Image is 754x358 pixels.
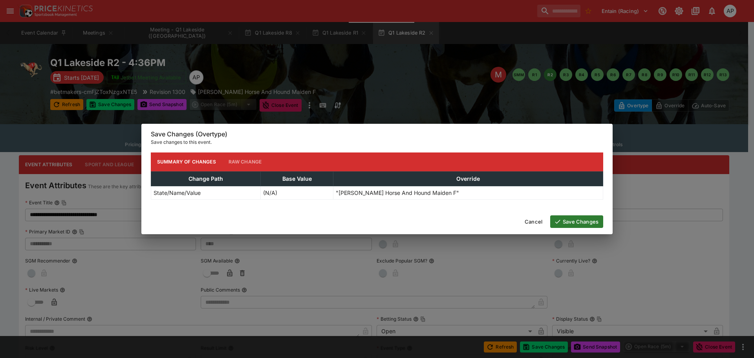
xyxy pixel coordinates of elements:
th: Base Value [261,171,333,186]
button: Raw Change [222,152,268,171]
h6: Save Changes (Overtype) [151,130,603,138]
button: Cancel [520,215,547,228]
button: Save Changes [550,215,603,228]
button: Summary of Changes [151,152,222,171]
p: State/Name/Value [154,189,201,197]
th: Change Path [151,171,261,186]
td: (N/A) [261,186,333,199]
p: Save changes to this event. [151,138,603,146]
th: Override [333,171,603,186]
td: "[PERSON_NAME] Horse And Hound Maiden F" [333,186,603,199]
